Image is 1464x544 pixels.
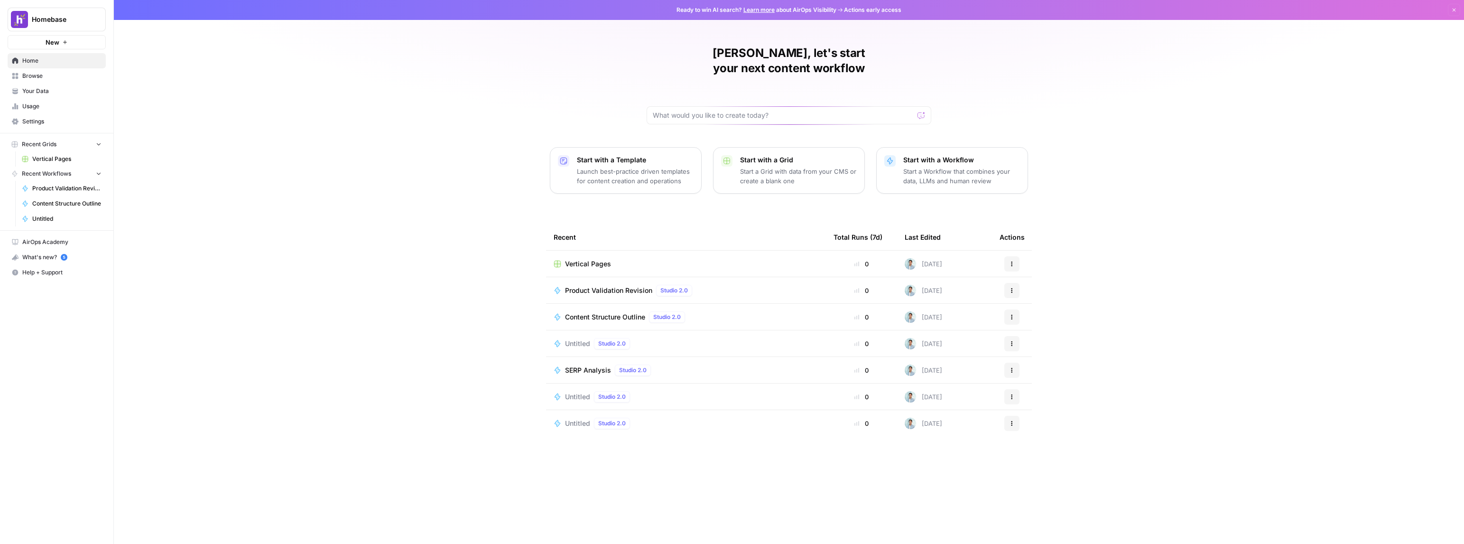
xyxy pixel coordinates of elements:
[905,391,916,403] img: xjyi7gh9lz0icmjo8v3lxainuvr4
[8,250,106,265] button: What's new? 5
[18,196,106,211] a: Content Structure Outline
[8,114,106,129] a: Settings
[905,418,916,429] img: xjyi7gh9lz0icmjo8v3lxainuvr4
[554,418,818,429] a: UntitledStudio 2.0
[834,224,882,250] div: Total Runs (7d)
[22,87,102,95] span: Your Data
[22,238,102,246] span: AirOps Academy
[905,285,942,296] div: [DATE]
[619,366,647,375] span: Studio 2.0
[740,167,857,186] p: Start a Grid with data from your CMS or create a blank one
[554,259,818,269] a: Vertical Pages
[834,366,890,375] div: 0
[32,215,102,223] span: Untitled
[565,259,611,269] span: Vertical Pages
[905,285,916,296] img: xjyi7gh9lz0icmjo8v3lxainuvr4
[598,419,626,428] span: Studio 2.0
[577,155,694,165] p: Start with a Template
[8,84,106,99] a: Your Data
[8,8,106,31] button: Workspace: Homebase
[598,393,626,401] span: Studio 2.0
[834,339,890,348] div: 0
[554,365,818,376] a: SERP AnalysisStudio 2.0
[22,268,102,277] span: Help + Support
[550,147,702,194] button: Start with a TemplateLaunch best-practice driven templates for content creation and operations
[905,418,942,429] div: [DATE]
[577,167,694,186] p: Launch best-practice driven templates for content creation and operations
[32,184,102,193] span: Product Validation Revision
[905,224,941,250] div: Last Edited
[905,311,942,323] div: [DATE]
[676,6,836,14] span: Ready to win AI search? about AirOps Visibility
[740,155,857,165] p: Start with a Grid
[660,286,688,295] span: Studio 2.0
[905,365,942,376] div: [DATE]
[565,419,590,428] span: Untitled
[903,167,1020,186] p: Start a Workflow that combines your data, LLMs and human review
[8,137,106,151] button: Recent Grids
[905,258,942,270] div: [DATE]
[834,392,890,402] div: 0
[8,234,106,250] a: AirOps Academy
[18,211,106,226] a: Untitled
[8,53,106,68] a: Home
[46,38,59,47] span: New
[8,167,106,181] button: Recent Workflows
[713,147,865,194] button: Start with a GridStart a Grid with data from your CMS or create a blank one
[8,99,106,114] a: Usage
[63,255,65,260] text: 5
[554,285,818,296] a: Product Validation RevisionStudio 2.0
[834,419,890,428] div: 0
[11,11,28,28] img: Homebase Logo
[8,68,106,84] a: Browse
[8,250,105,264] div: What's new?
[554,391,818,403] a: UntitledStudio 2.0
[18,181,106,196] a: Product Validation Revision
[32,15,89,24] span: Homebase
[22,117,102,126] span: Settings
[565,339,590,348] span: Untitled
[22,102,102,111] span: Usage
[22,140,56,149] span: Recent Grids
[554,338,818,349] a: UntitledStudio 2.0
[905,258,916,270] img: xjyi7gh9lz0icmjo8v3lxainuvr4
[903,155,1020,165] p: Start with a Workflow
[905,365,916,376] img: xjyi7gh9lz0icmjo8v3lxainuvr4
[876,147,1028,194] button: Start with a WorkflowStart a Workflow that combines your data, LLMs and human review
[598,339,626,348] span: Studio 2.0
[834,286,890,295] div: 0
[1000,224,1025,250] div: Actions
[565,392,590,402] span: Untitled
[32,155,102,163] span: Vertical Pages
[8,265,106,280] button: Help + Support
[653,111,914,120] input: What would you like to create today?
[8,35,106,49] button: New
[905,338,942,349] div: [DATE]
[554,311,818,323] a: Content Structure OutlineStudio 2.0
[834,259,890,269] div: 0
[647,46,931,76] h1: [PERSON_NAME], let's start your next content workflow
[22,56,102,65] span: Home
[22,169,71,178] span: Recent Workflows
[743,6,775,13] a: Learn more
[905,311,916,323] img: xjyi7gh9lz0icmjo8v3lxainuvr4
[22,72,102,80] span: Browse
[844,6,901,14] span: Actions early access
[905,391,942,403] div: [DATE]
[905,338,916,349] img: xjyi7gh9lz0icmjo8v3lxainuvr4
[18,151,106,167] a: Vertical Pages
[554,224,818,250] div: Recent
[834,312,890,322] div: 0
[32,199,102,208] span: Content Structure Outline
[565,366,611,375] span: SERP Analysis
[61,254,67,261] a: 5
[653,313,681,321] span: Studio 2.0
[565,286,652,295] span: Product Validation Revision
[565,312,645,322] span: Content Structure Outline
